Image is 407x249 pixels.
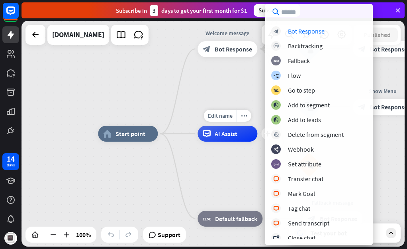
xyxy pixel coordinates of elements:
[74,228,93,241] div: 100%
[7,155,15,162] div: 14
[273,221,279,226] i: block_livechat
[6,3,30,27] button: Open LiveChat chat widget
[274,43,279,49] i: block_backtracking
[356,28,398,42] button: Published
[288,175,323,183] div: Transfer chat
[208,112,233,119] span: Edit name
[288,130,344,138] div: Delete from segment
[203,215,211,223] i: block_fallback
[215,215,257,223] span: Default fallback
[103,130,112,138] i: home_2
[150,5,158,16] div: 3
[288,160,321,168] div: Set attribute
[288,86,315,94] div: Go to step
[215,45,252,53] span: Bot Response
[274,147,279,152] i: webhooks
[273,206,279,211] i: block_livechat
[288,145,314,153] div: Webhook
[274,29,279,34] i: block_bot_response
[273,103,279,108] i: block_add_to_segment
[288,27,325,35] div: Bot Response
[274,58,279,63] i: block_fallback
[288,204,310,212] div: Tag chat
[215,130,237,138] span: AI Assist
[2,153,19,170] a: 14 days
[241,113,247,119] i: more_horiz
[288,234,315,242] div: Close chat
[273,117,279,123] i: block_add_to_segment
[288,219,329,227] div: Send transcript
[264,131,270,136] i: plus
[115,130,145,138] span: Start point
[7,162,15,168] div: days
[203,45,211,53] i: block_bot_response
[274,162,279,167] i: block_set_attribute
[52,25,104,45] div: otath.com
[274,132,279,137] i: block_delete_from_segment
[273,73,279,78] i: builder_tree
[288,71,301,79] div: Flow
[273,191,279,196] i: block_livechat
[288,101,330,109] div: Add to segment
[273,235,279,241] i: block_close_chat
[116,5,247,16] div: Subscribe in days to get your first month for $1
[288,42,323,50] div: Backtracking
[254,4,300,17] div: Subscribe now
[273,176,279,182] i: block_livechat
[158,228,180,241] span: Support
[288,57,310,65] div: Fallback
[273,88,279,93] i: block_goto
[288,116,321,124] div: Add to leads
[288,190,315,198] div: Mark Goal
